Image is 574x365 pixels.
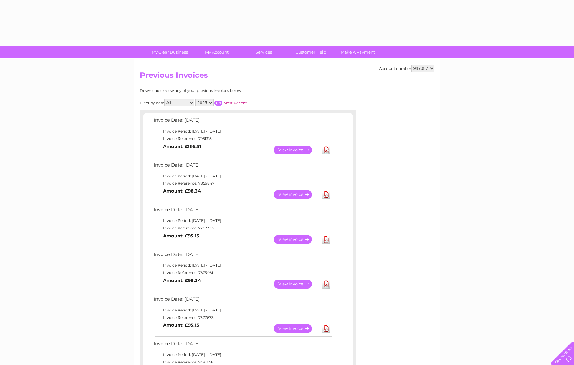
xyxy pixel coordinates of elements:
td: Invoice Reference: 7577673 [152,314,333,321]
a: Download [322,280,330,289]
td: Invoice Date: [DATE] [152,116,333,128]
td: Invoice Period: [DATE] - [DATE] [152,351,333,358]
td: Invoice Date: [DATE] [152,295,333,306]
b: Amount: £95.15 [163,322,199,328]
b: Amount: £98.34 [163,278,201,283]
a: My Clear Business [144,46,195,58]
td: Invoice Period: [DATE] - [DATE] [152,172,333,180]
h2: Previous Invoices [140,71,434,83]
td: Invoice Date: [DATE] [152,206,333,217]
a: Download [322,324,330,333]
td: Invoice Reference: 7673461 [152,269,333,276]
td: Invoice Period: [DATE] - [DATE] [152,128,333,135]
td: Invoice Reference: 7767323 [152,224,333,232]
a: Download [322,235,330,244]
a: Services [238,46,289,58]
div: Account number [379,65,434,72]
td: Invoice Date: [DATE] [152,161,333,172]
td: Invoice Reference: 7859847 [152,180,333,187]
a: Make A Payment [332,46,383,58]
b: Amount: £98.34 [163,188,201,194]
div: Download or view any of your previous invoices below. [140,89,302,93]
b: Amount: £95.15 [163,233,199,239]
td: Invoice Reference: 7951315 [152,135,333,142]
a: View [274,190,319,199]
a: Download [322,146,330,154]
a: Download [322,190,330,199]
td: Invoice Period: [DATE] - [DATE] [152,306,333,314]
a: View [274,146,319,154]
a: My Account [191,46,242,58]
td: Invoice Period: [DATE] - [DATE] [152,262,333,269]
td: Invoice Period: [DATE] - [DATE] [152,217,333,224]
td: Invoice Date: [DATE] [152,340,333,351]
td: Invoice Date: [DATE] [152,250,333,262]
a: View [274,280,319,289]
b: Amount: £166.51 [163,144,201,149]
a: View [274,235,319,244]
a: Most Recent [223,101,247,105]
div: Filter by date [140,99,302,106]
a: View [274,324,319,333]
a: Customer Help [285,46,336,58]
